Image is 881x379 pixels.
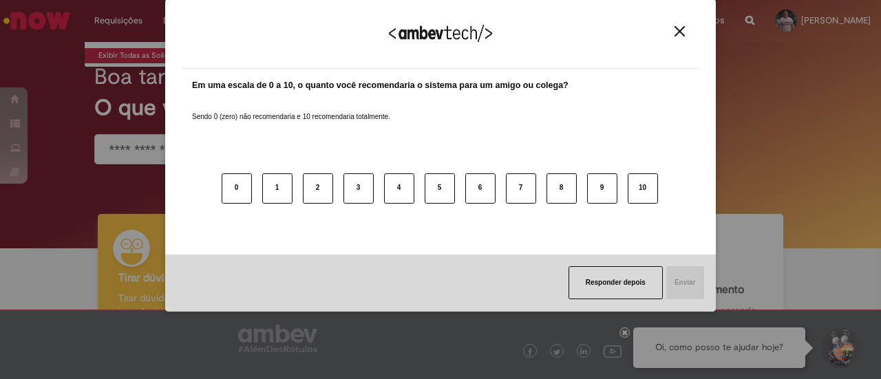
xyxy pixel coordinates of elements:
button: 5 [425,173,455,204]
button: 7 [506,173,536,204]
img: Close [675,26,685,36]
button: 9 [587,173,617,204]
button: 8 [546,173,577,204]
button: Responder depois [569,266,663,299]
label: Em uma escala de 0 a 10, o quanto você recomendaria o sistema para um amigo ou colega? [192,79,569,92]
button: 2 [303,173,333,204]
label: Sendo 0 (zero) não recomendaria e 10 recomendaria totalmente. [192,96,390,122]
img: Logo Ambevtech [389,25,492,42]
button: 6 [465,173,496,204]
button: Close [670,25,689,37]
button: 1 [262,173,293,204]
button: 4 [384,173,414,204]
button: 0 [222,173,252,204]
button: 10 [628,173,658,204]
button: 3 [343,173,374,204]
